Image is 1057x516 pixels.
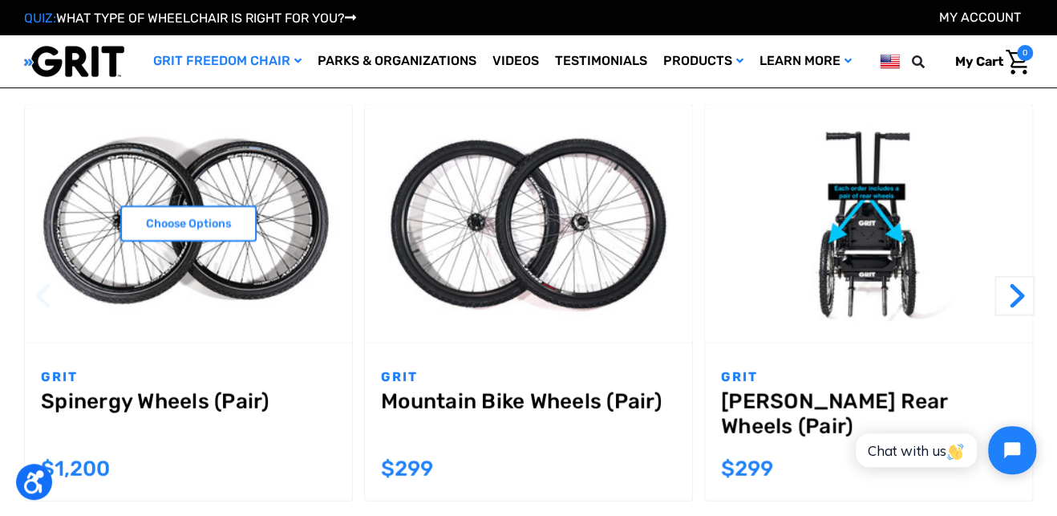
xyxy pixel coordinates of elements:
img: GRIT Spinergy Wheels: two Spinergy bike wheels for all-terrain wheelchair use [25,115,352,333]
a: GRIT Jr. Rear Wheels (Pair),$299.00 [721,389,1016,447]
img: Cart [1006,50,1029,75]
a: Videos [484,35,547,87]
a: Products [655,35,751,87]
a: Learn More [751,35,860,87]
a: Mountain Bike Wheels (Pair),$299.00 [365,105,692,343]
span: My Cart [955,54,1003,69]
p: GRIT [41,368,336,387]
img: GRIT Jr. Rear Wheels (Pair) [705,115,1032,333]
a: Mountain Bike Wheels (Pair),$299.00 [381,389,676,447]
button: Go to slide 2 of 2 [994,276,1035,316]
img: Mountain Bike Wheels (Pair) [365,114,692,333]
input: Search [919,45,943,79]
span: $1,200 [41,457,110,481]
p: GRIT [721,368,1016,387]
button: Go to slide 2 of 2 [24,276,64,316]
span: QUIZ: [24,10,56,26]
iframe: Tidio Chat [840,412,1050,488]
span: $299 [381,457,433,481]
a: Account [939,10,1021,25]
a: Cart with 0 items [943,45,1033,79]
a: GRIT Jr. Rear Wheels (Pair),$299.00 [705,105,1032,343]
span: $299 [721,457,773,481]
a: QUIZ:WHAT TYPE OF WHEELCHAIR IS RIGHT FOR YOU? [24,10,356,26]
a: Spinergy Wheels (Pair),$1,200.00 [25,105,352,343]
p: GRIT [381,368,676,387]
a: Testimonials [547,35,655,87]
span: 0 [1017,45,1033,61]
a: Choose Options [120,205,257,242]
a: GRIT Freedom Chair [145,35,310,87]
img: GRIT All-Terrain Wheelchair and Mobility Equipment [24,45,124,78]
img: us.png [880,51,900,71]
a: Spinergy Wheels (Pair),$1,200.00 [41,389,336,447]
a: Parks & Organizations [310,35,484,87]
